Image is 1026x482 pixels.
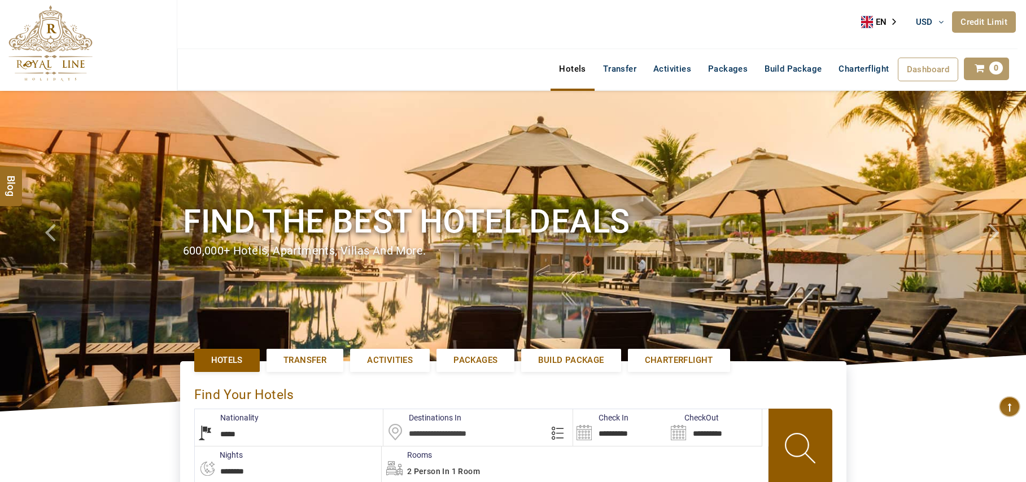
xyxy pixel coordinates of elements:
span: Build Package [538,354,604,366]
span: Charterflight [839,64,889,74]
span: Activities [367,354,413,366]
h1: Find the best hotel deals [183,200,844,243]
input: Search [667,409,762,446]
span: 2 Person in 1 Room [407,467,480,476]
aside: Language selected: English [861,14,904,30]
div: 600,000+ hotels, apartments, villas and more. [183,243,844,259]
label: Check In [573,412,628,423]
span: Hotels [211,354,243,366]
a: Charterflight [628,349,730,372]
span: Transfer [283,354,326,366]
img: The Royal Line Holidays [8,5,93,81]
label: Rooms [382,449,432,461]
span: Blog [4,176,19,185]
label: CheckOut [667,412,719,423]
label: nights [194,449,243,461]
a: Hotels [551,58,594,80]
span: Charterflight [645,354,713,366]
a: Packages [436,349,514,372]
span: USD [916,17,933,27]
label: Destinations In [383,412,461,423]
span: Dashboard [907,64,950,75]
label: Nationality [195,412,259,423]
a: Build Package [756,58,830,80]
a: Build Package [521,349,621,372]
div: Language [861,14,904,30]
a: Activities [645,58,700,80]
a: Transfer [595,58,645,80]
a: Charterflight [830,58,897,80]
a: Packages [700,58,756,80]
a: 0 [964,58,1009,80]
a: EN [861,14,904,30]
span: Packages [453,354,497,366]
div: Find Your Hotels [194,375,832,409]
a: Credit Limit [952,11,1016,33]
a: Hotels [194,349,260,372]
input: Search [573,409,667,446]
a: Transfer [267,349,343,372]
a: Activities [350,349,430,372]
span: 0 [989,62,1003,75]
